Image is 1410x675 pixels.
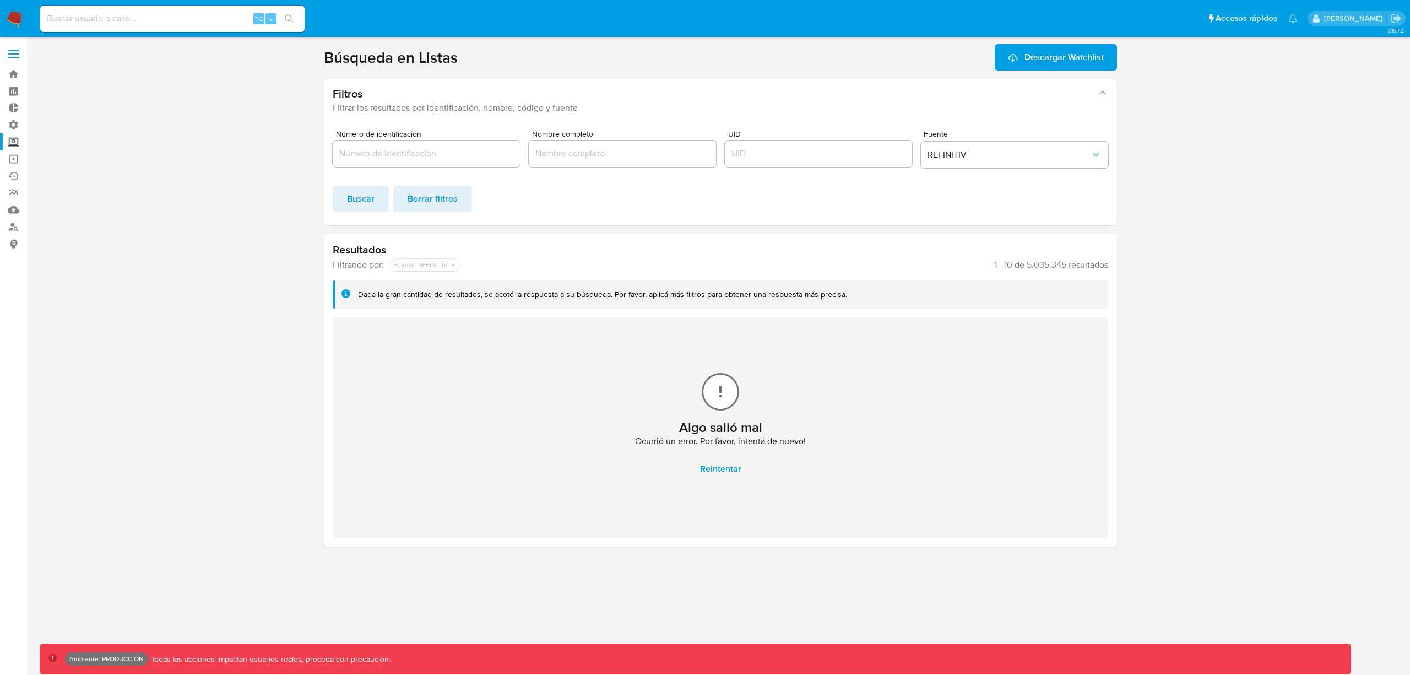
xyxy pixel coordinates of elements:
[69,657,144,661] p: Ambiente: PRODUCCIÓN
[1288,14,1298,23] a: Notificaciones
[40,12,305,26] input: Buscar usuario o caso...
[1390,13,1402,24] a: Salir
[269,13,273,24] span: s
[278,11,300,26] button: search-icon
[148,654,391,665] p: Todas las acciones impactan usuarios reales, proceda con precaución.
[1216,13,1277,24] span: Accesos rápidos
[1324,13,1386,24] p: joaquin.dolcemascolo@mercadolibre.com
[254,13,263,24] span: ⌥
